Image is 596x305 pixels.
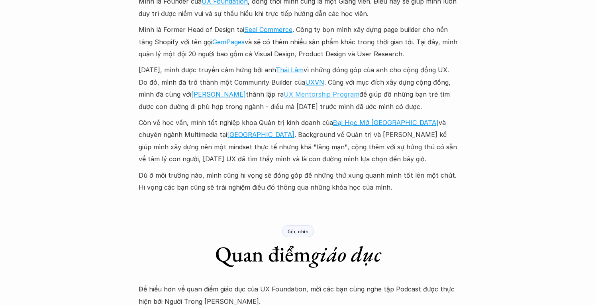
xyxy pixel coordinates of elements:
a: Seal Commerce [244,26,292,34]
a: [PERSON_NAME] [191,90,246,98]
a: [GEOGRAPHIC_DATA] [227,131,294,139]
a: UXVN [305,78,324,86]
p: Còn về học vấn, mình tốt nghiệp khoa Quản trị kinh doanh của và chuyên ngành Multimedia tại . Bac... [139,117,457,165]
p: Dù ở môi trường nào, mình cũng hi vọng sẽ đóng góp để những thứ xung quanh mình tốt lên một chút.... [139,169,457,194]
a: Đại Học Mở [GEOGRAPHIC_DATA] [333,119,439,127]
p: Mình là Former Head of Design tại . Công ty bọn mình xây dựng page builder cho nền tảng Shopify v... [139,24,457,60]
a: GemPages [212,38,245,46]
p: Góc nhìn [288,228,309,234]
a: Thái Lâm [276,66,304,74]
a: UX Mentorship Program [284,90,359,98]
em: giáo dục [311,240,381,268]
p: [DATE], mình được truyền cảm hứng bởi anh vì những đóng góp của anh cho cộng đồng UX. Do đó, mình... [139,64,457,113]
h1: Quan điểm [215,241,381,267]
